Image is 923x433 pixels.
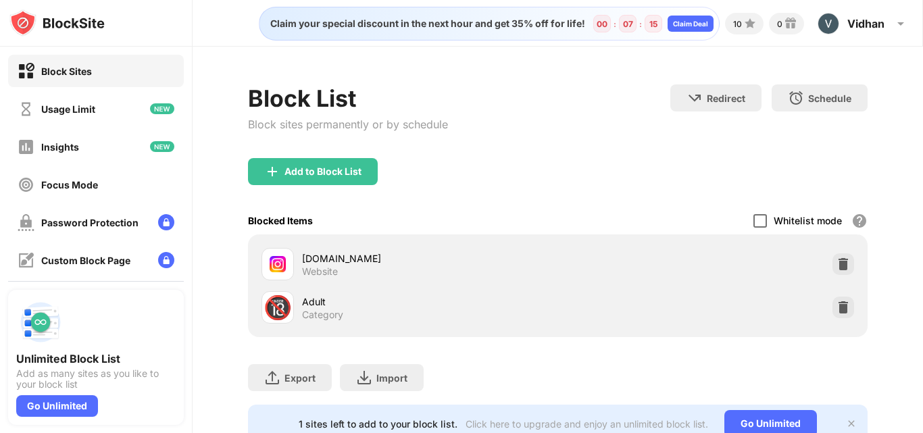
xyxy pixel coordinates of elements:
[18,176,34,193] img: focus-off.svg
[264,294,292,322] div: 🔞
[16,298,65,347] img: push-block-list.svg
[262,18,585,30] div: Claim your special discount in the next hour and get 35% off for life!
[284,166,361,177] div: Add to Block List
[18,252,34,269] img: customize-block-page-off.svg
[248,84,448,112] div: Block List
[649,19,657,29] div: 15
[16,395,98,417] div: Go Unlimited
[782,16,799,32] img: reward-small.svg
[41,255,130,266] div: Custom Block Page
[41,217,139,228] div: Password Protection
[637,16,645,32] div: :
[16,352,176,365] div: Unlimited Block List
[673,20,708,28] div: Claim Deal
[158,252,174,268] img: lock-menu.svg
[248,118,448,131] div: Block sites permanently or by schedule
[248,215,313,226] div: Blocked Items
[9,9,105,36] img: logo-blocksite.svg
[18,101,34,118] img: time-usage-off.svg
[150,141,174,152] img: new-icon.svg
[18,63,34,80] img: block-on.svg
[284,372,316,384] div: Export
[597,19,607,29] div: 00
[41,66,92,77] div: Block Sites
[611,16,619,32] div: :
[302,309,343,321] div: Category
[466,418,708,430] div: Click here to upgrade and enjoy an unlimited block list.
[818,13,839,34] img: ACg8ocLOhz1BVM1Z0ln4K21_llG1-PU7NFbcoqQ5q-iMdDiQ-y-vjg=s96-c
[808,93,851,104] div: Schedule
[777,19,782,29] div: 0
[847,17,884,30] div: Vidhan
[158,214,174,230] img: lock-menu.svg
[41,103,95,115] div: Usage Limit
[150,103,174,114] img: new-icon.svg
[16,368,176,390] div: Add as many sites as you like to your block list
[707,93,745,104] div: Redirect
[41,141,79,153] div: Insights
[41,179,98,190] div: Focus Mode
[18,138,34,155] img: insights-off.svg
[774,215,842,226] div: Whitelist mode
[742,16,758,32] img: points-small.svg
[733,19,742,29] div: 10
[846,418,857,429] img: x-button.svg
[376,372,407,384] div: Import
[18,214,34,231] img: password-protection-off.svg
[302,295,558,309] div: Adult
[623,19,633,29] div: 07
[302,251,558,265] div: [DOMAIN_NAME]
[270,256,286,272] img: favicons
[302,265,338,278] div: Website
[299,418,457,430] div: 1 sites left to add to your block list.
